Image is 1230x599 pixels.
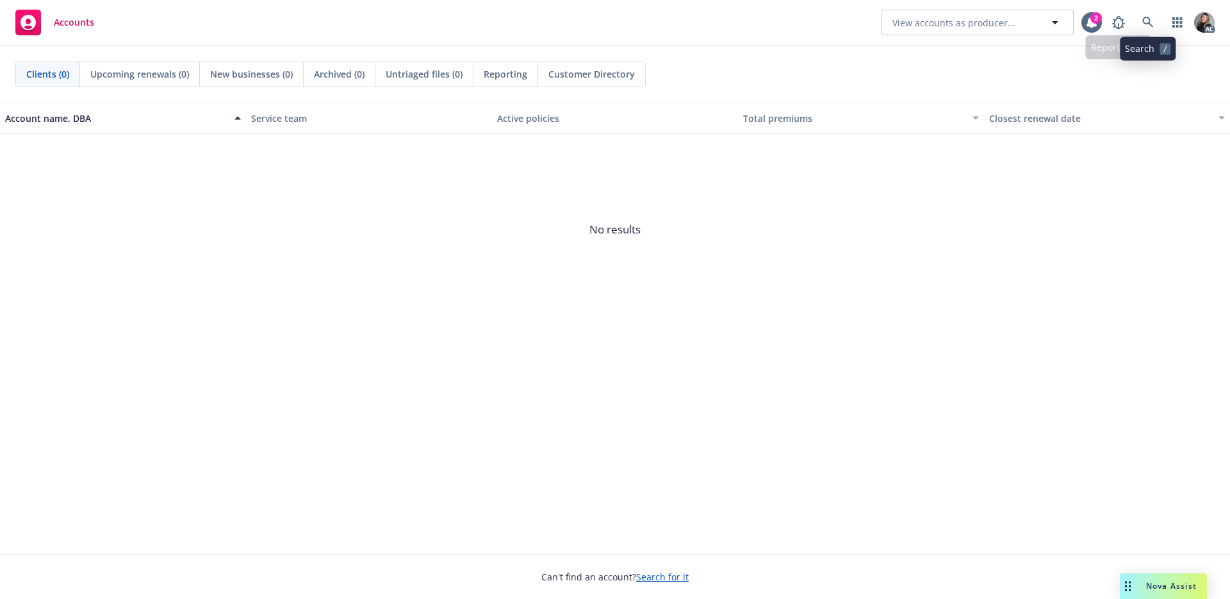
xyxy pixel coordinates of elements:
div: Drag to move [1120,573,1136,599]
a: Accounts [10,4,99,40]
span: Untriaged files (0) [386,67,463,81]
span: Accounts [54,17,94,28]
button: Closest renewal date [984,103,1230,133]
button: Nova Assist [1120,573,1207,599]
div: Account name, DBA [5,112,227,125]
button: Service team [246,103,492,133]
span: Upcoming renewals (0) [90,67,189,81]
span: Can't find an account? [541,570,689,584]
button: Total premiums [738,103,984,133]
button: Active policies [492,103,738,133]
button: View accounts as producer... [881,10,1074,35]
span: Nova Assist [1146,580,1197,591]
span: View accounts as producer... [892,16,1015,30]
div: Total premiums [743,112,965,125]
a: Search [1135,10,1161,35]
div: Closest renewal date [989,112,1211,125]
a: Switch app [1165,10,1190,35]
span: Clients (0) [26,67,69,81]
span: Customer Directory [548,67,635,81]
img: photo [1194,12,1215,33]
div: Active policies [497,112,733,125]
a: Report a Bug [1106,10,1131,35]
a: Search for it [636,571,689,583]
div: 2 [1090,12,1102,24]
span: New businesses (0) [210,67,293,81]
span: Archived (0) [314,67,365,81]
span: Reporting [484,67,527,81]
div: Service team [251,112,487,125]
